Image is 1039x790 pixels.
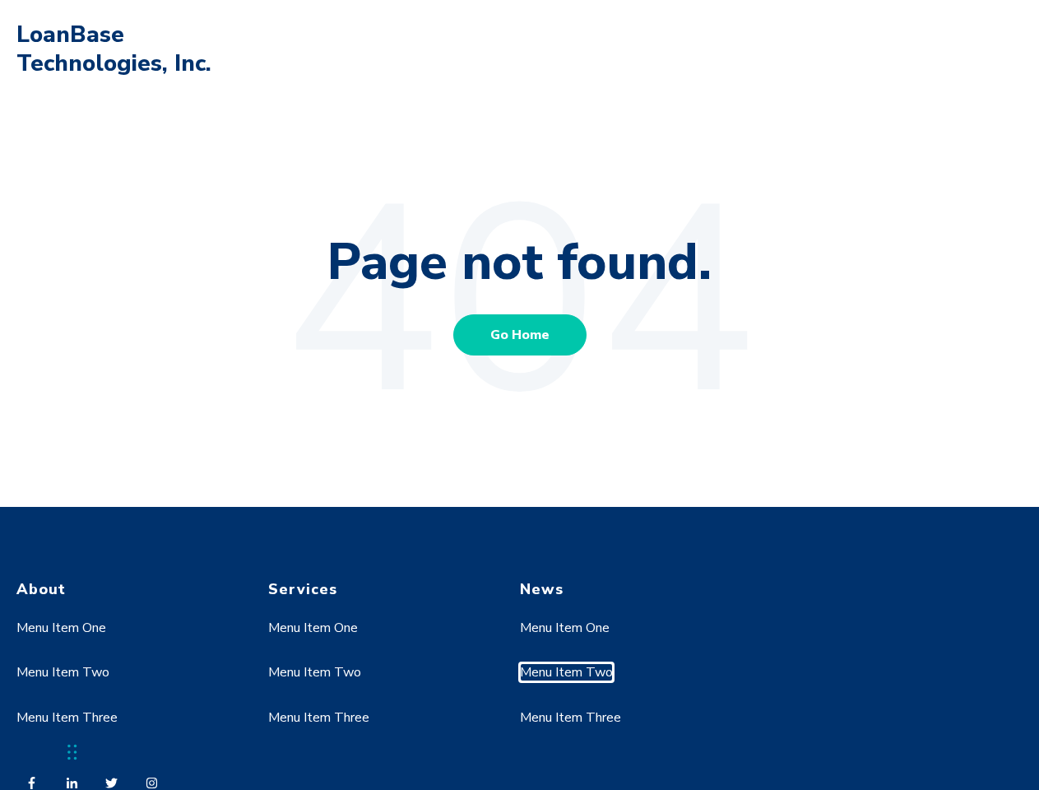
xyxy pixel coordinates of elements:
[520,663,613,681] a: Menu Item Two
[16,619,106,637] a: Menu Item One
[16,230,1023,295] h1: Page not found.
[268,663,361,681] a: Menu Item Two
[268,619,358,637] a: Menu Item One
[16,709,118,727] a: Menu Item Three
[16,599,238,766] div: Navigation Menu
[268,599,489,766] div: Navigation Menu
[520,599,741,766] div: Navigation Menu
[268,709,369,727] a: Menu Item Three
[67,727,77,777] div: Drag
[16,21,222,78] h1: LoanBase Technologies, Inc.
[268,580,489,599] h4: Services
[16,580,238,599] h4: About
[520,619,610,637] a: Menu Item One
[520,580,741,599] h4: News
[520,709,621,727] a: Menu Item Three
[453,314,587,355] a: Go Home
[16,663,109,681] a: Menu Item Two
